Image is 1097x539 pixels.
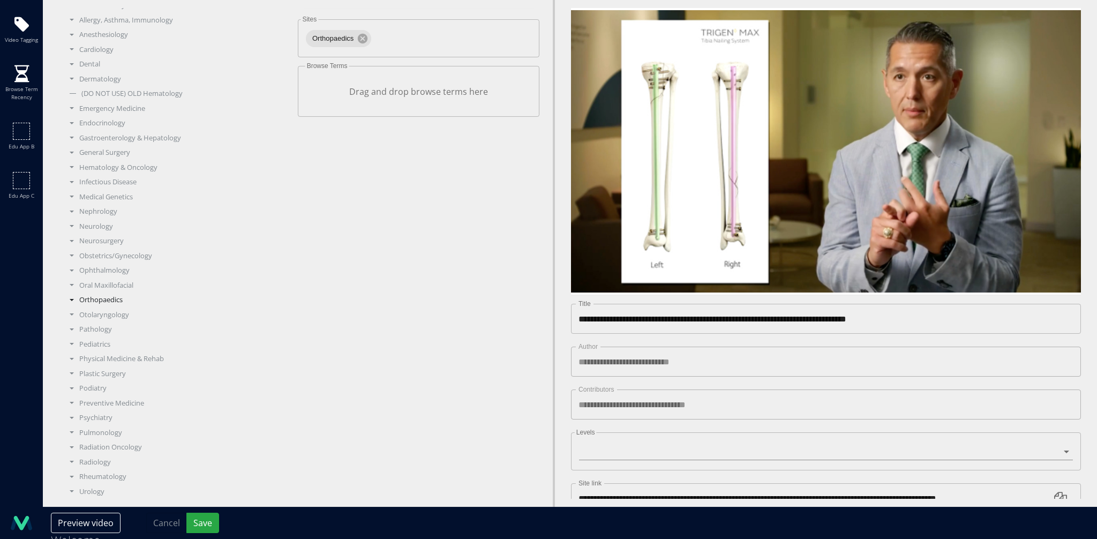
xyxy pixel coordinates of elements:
[64,88,290,99] div: (DO NOT USE) OLD Hematology
[51,513,121,533] button: Preview video
[64,398,290,409] div: Preventive Medicine
[575,429,597,436] label: Levels
[571,8,1081,295] video-js: Video Player
[306,33,360,44] span: Orthopaedics
[9,143,34,151] span: Edu app b
[64,339,290,350] div: Pediatrics
[64,147,290,158] div: General Surgery
[64,413,290,423] div: Psychiatry
[64,133,290,144] div: Gastroenterology & Hepatology
[64,59,290,70] div: Dental
[305,63,349,69] label: Browse Terms
[3,85,40,101] span: Browse term recency
[64,383,290,394] div: Podiatry
[64,310,290,320] div: Otolaryngology
[64,457,290,468] div: Radiology
[9,192,34,200] span: Edu app c
[300,16,318,23] label: Sites
[64,486,290,497] div: Urology
[5,36,38,44] span: Video tagging
[306,85,531,98] p: Drag and drop browse terms here
[64,251,290,261] div: Obstetrics/Gynecology
[64,428,290,438] div: Pulmonology
[64,280,290,291] div: Oral Maxillofacial
[64,221,290,232] div: Neurology
[306,30,371,47] div: Orthopaedics
[64,265,290,276] div: Ophthalmology
[64,103,290,114] div: Emergency Medicine
[64,74,290,85] div: Dermatology
[64,192,290,203] div: Medical Genetics
[146,513,187,533] button: Cancel
[186,513,219,533] button: Save
[64,442,290,453] div: Radiation Oncology
[64,162,290,173] div: Hematology & Oncology
[11,512,32,534] img: logo
[64,236,290,246] div: Neurosurgery
[64,295,290,305] div: Orthopaedics
[1048,485,1073,511] button: Copy link to clipboard
[64,206,290,217] div: Nephrology
[64,324,290,335] div: Pathology
[64,29,290,40] div: Anesthesiology
[64,471,290,482] div: Rheumatology
[64,44,290,55] div: Cardiology
[64,369,290,379] div: Plastic Surgery
[64,354,290,364] div: Physical Medicine & Rehab
[64,177,290,188] div: Infectious Disease
[64,15,290,26] div: Allergy, Asthma, Immunology
[64,118,290,129] div: Endocrinology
